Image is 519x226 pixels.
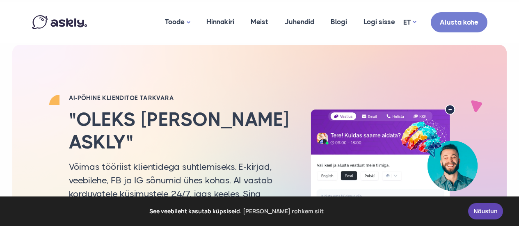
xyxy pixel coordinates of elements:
[242,2,277,42] a: Meist
[69,94,290,102] h2: AI-PÕHINE KLIENDITOE TARKVARA
[32,15,87,29] img: Askly
[277,2,322,42] a: Juhendid
[69,160,290,214] p: Võimas tööriist klientidega suhtlemiseks. E-kirjad, veebilehe, FB ja IG sõnumid ühes kohas. AI va...
[322,2,355,42] a: Blogi
[242,205,325,217] a: learn more about cookies
[198,2,242,42] a: Hinnakiri
[157,2,198,43] a: Toode
[355,2,403,42] a: Logi sisse
[468,203,503,219] a: Nõustun
[69,108,290,153] h2: "Oleks [PERSON_NAME] Askly"
[403,16,416,28] a: ET
[12,205,462,217] span: See veebileht kasutab küpsiseid.
[431,12,487,32] a: Alusta kohe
